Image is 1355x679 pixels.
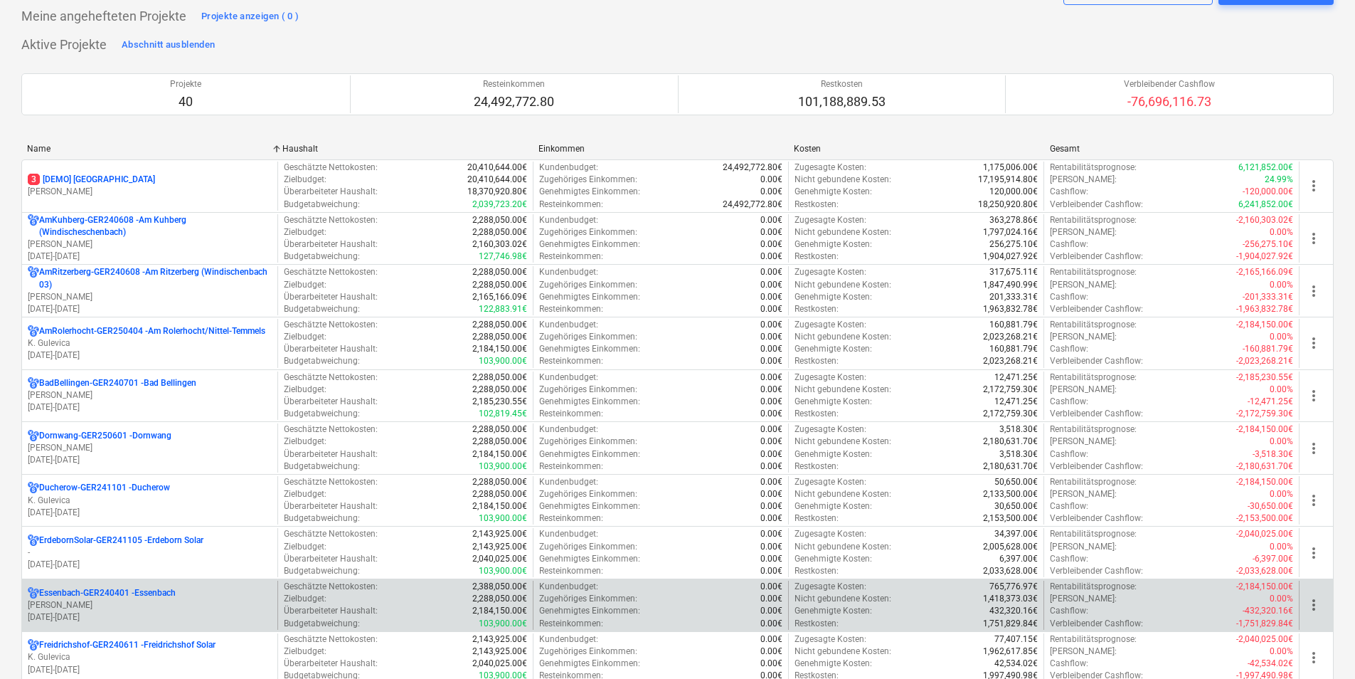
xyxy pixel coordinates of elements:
[467,186,527,198] p: 18,370,920.80€
[760,279,782,291] p: 0.00€
[989,186,1038,198] p: 120,000.00€
[1248,396,1293,408] p: -12,471.25€
[28,482,39,494] div: Für das Projekt sind mehrere Währungen aktiviert
[760,500,782,512] p: 0.00€
[1270,279,1293,291] p: 0.00%
[795,186,872,198] p: Genehmigte Kosten :
[472,199,527,211] p: 2,039,723.20€
[538,144,782,154] div: Einkommen
[978,174,1038,186] p: 17,195,914.80€
[539,500,640,512] p: Genehmigtes Einkommen :
[39,587,176,599] p: Essenbach-GER240401 - Essenbach
[994,500,1038,512] p: 30,650.00€
[39,377,196,389] p: BadBellingen-GER240701 - Bad Bellingen
[795,488,891,500] p: Nicht gebundene Kosten :
[28,599,272,611] p: [PERSON_NAME]
[1050,384,1117,396] p: [PERSON_NAME] :
[989,343,1038,355] p: 160,881.79€
[1236,266,1293,278] p: -2,165,166.09€
[1236,319,1293,331] p: -2,184,150.00€
[994,372,1038,384] p: 12,471.25€
[1050,476,1137,488] p: Rentabilitätsprognose :
[1050,355,1143,367] p: Verbleibender Cashflow :
[1305,544,1322,562] span: more_vert
[795,343,872,355] p: Genehmigte Kosten :
[760,266,782,278] p: 0.00€
[1050,226,1117,238] p: [PERSON_NAME] :
[1243,343,1293,355] p: -160,881.79€
[760,372,782,384] p: 0.00€
[1050,174,1117,186] p: [PERSON_NAME] :
[983,303,1038,315] p: 1,963,832.78€
[472,279,527,291] p: 2,288,050.00€
[28,559,272,571] p: [DATE] - [DATE]
[1236,423,1293,436] p: -2,184,150.00€
[1236,476,1293,488] p: -2,184,150.00€
[28,349,272,362] p: [DATE] - [DATE]
[795,448,872,460] p: Genehmigte Kosten :
[284,186,378,198] p: Überarbeiteter Haushalt :
[472,448,527,460] p: 2,184,150.00€
[760,460,782,473] p: 0.00€
[21,36,107,53] p: Aktive Projekte
[39,535,203,547] p: ErdebornSolar-GER241105 - Erdeborn Solar
[1305,440,1322,457] span: more_vert
[760,214,782,226] p: 0.00€
[1253,448,1293,460] p: -3,518.30€
[479,408,527,420] p: 102,819.45€
[760,226,782,238] p: 0.00€
[1243,238,1293,251] p: -256,275.10€
[983,436,1038,448] p: 2,180,631.70€
[1050,251,1143,263] p: Verbleibender Cashflow :
[479,355,527,367] p: 103,900.00€
[983,331,1038,343] p: 2,023,268.21€
[1050,396,1088,408] p: Cashflow :
[983,355,1038,367] p: 2,023,268.21€
[1284,611,1355,679] iframe: Chat Widget
[1270,436,1293,448] p: 0.00%
[28,401,272,414] p: [DATE] - [DATE]
[39,325,265,337] p: AmRolerhocht-GER250404 - Am Rolerhocht/Nittel-Temmels
[539,396,640,408] p: Genehmigtes Einkommen :
[1124,78,1215,90] p: Verbleibender Cashflow
[760,319,782,331] p: 0.00€
[795,199,839,211] p: Restkosten :
[760,291,782,303] p: 0.00€
[1050,488,1117,500] p: [PERSON_NAME] :
[201,9,299,25] div: Projekte anzeigen ( 0 )
[760,343,782,355] p: 0.00€
[795,214,866,226] p: Zugesagte Kosten :
[284,500,378,512] p: Überarbeiteter Haushalt :
[28,535,272,571] div: ErdebornSolar-GER241105 -Erdeborn Solar-[DATE]-[DATE]
[472,372,527,384] p: 2,288,050.00€
[795,372,866,384] p: Zugesagte Kosten :
[1270,331,1293,343] p: 0.00%
[795,226,891,238] p: Nicht gebundene Kosten :
[284,460,360,473] p: Budgetabweichung :
[284,488,326,500] p: Zielbudget :
[284,251,360,263] p: Budgetabweichung :
[795,174,891,186] p: Nicht gebundene Kosten :
[978,199,1038,211] p: 18,250,920.80€
[760,423,782,436] p: 0.00€
[28,325,39,337] div: Für das Projekt sind mehrere Währungen aktiviert
[795,303,839,315] p: Restkosten :
[795,238,872,251] p: Genehmigte Kosten :
[1243,186,1293,198] p: -120,000.00€
[118,33,218,56] button: Abschnitt ausblenden
[28,377,39,389] div: Für das Projekt sind mehrere Währungen aktiviert
[760,355,782,367] p: 0.00€
[28,535,39,547] div: Für das Projekt sind mehrere Währungen aktiviert
[795,331,891,343] p: Nicht gebundene Kosten :
[983,251,1038,263] p: 1,904,027.92€
[795,408,839,420] p: Restkosten :
[27,144,271,154] div: Name
[539,226,637,238] p: Zugehöriges Einkommen :
[1270,226,1293,238] p: 0.00%
[1050,214,1137,226] p: Rentabilitätsprognose :
[284,266,378,278] p: Geschätzte Nettokosten :
[539,436,637,448] p: Zugehöriges Einkommen :
[539,331,637,343] p: Zugehöriges Einkommen :
[1050,372,1137,384] p: Rentabilitätsprognose :
[539,199,603,211] p: Resteinkommen :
